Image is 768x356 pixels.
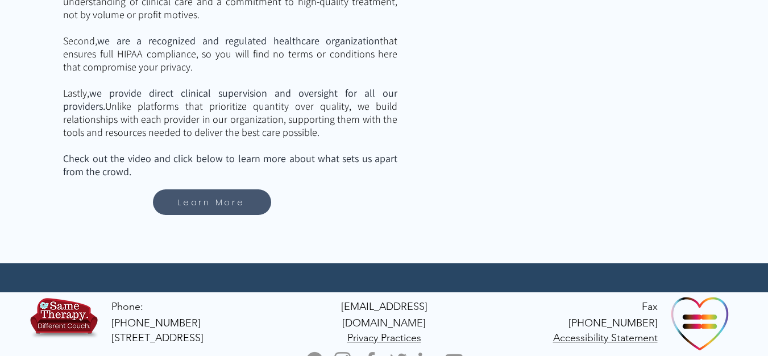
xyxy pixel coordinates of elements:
span: Learn More [177,196,245,209]
img: Ally Organization [670,292,731,354]
a: Phone: [PHONE_NUMBER] [111,300,201,329]
span: we are a recognized and regulated healthcare organization [97,34,380,47]
span: Check out the video and click below to learn more about what sets us apart from the crowd. [63,152,397,178]
a: Privacy Practices [347,331,421,344]
a: [EMAIL_ADDRESS][DOMAIN_NAME] [341,300,427,329]
a: Learn More [153,189,271,215]
span: Lastly, Unlike platforms that prioritize quantity over quality, we build relationships with each ... [63,86,397,139]
img: TBH.US [28,296,100,346]
span: we provide direct clinical supervision and oversight for all our providers. [63,86,397,113]
span: [STREET_ADDRESS] [111,332,204,344]
a: Accessibility Statement [553,331,658,344]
